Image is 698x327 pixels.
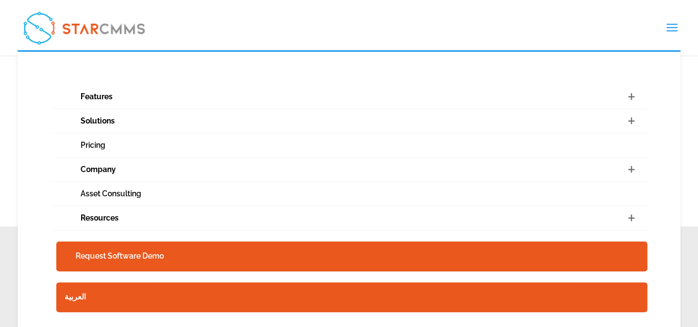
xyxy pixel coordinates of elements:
[51,133,648,158] a: Pricing
[56,282,648,312] a: العربية
[67,242,637,271] a: Request Software Demo
[51,182,648,206] a: Asset Consulting
[51,158,648,182] a: Company
[51,85,648,109] a: Features
[51,109,648,133] a: Solutions
[51,206,648,230] a: Resources
[18,6,150,50] img: StarCMMS
[514,208,698,327] iframe: Chat Widget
